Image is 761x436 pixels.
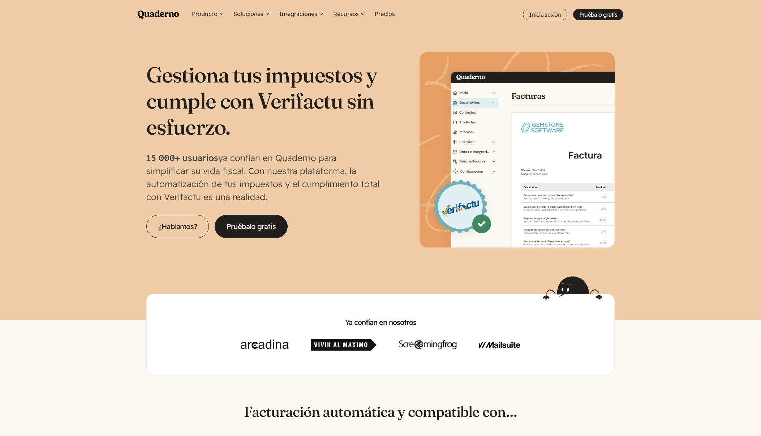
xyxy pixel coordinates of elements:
[311,339,377,351] img: Vivir al Máximo
[573,9,623,20] a: Pruébalo gratis
[420,52,615,247] img: Interfaz de Quaderno mostrando la página Factura con el distintivo Verifactu
[146,403,615,420] p: Facturación automática y compatible con…
[215,215,288,238] a: Pruébalo gratis
[241,339,289,351] img: Arcadina.com
[479,339,520,351] img: Mailsuite
[146,151,380,203] p: ya confían en Quaderno para simplificar su vida fiscal. Con nuestra plataforma, la automatización...
[158,317,603,327] h2: Ya confían en nosotros
[523,9,567,20] a: Inicia sesión
[146,215,209,238] a: ¿Hablamos?
[146,152,218,163] strong: 15 000+ usuarios
[146,62,380,140] h1: Gestiona tus impuestos y cumple con Verifactu sin esfuerzo.
[399,339,457,351] img: Screaming Frog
